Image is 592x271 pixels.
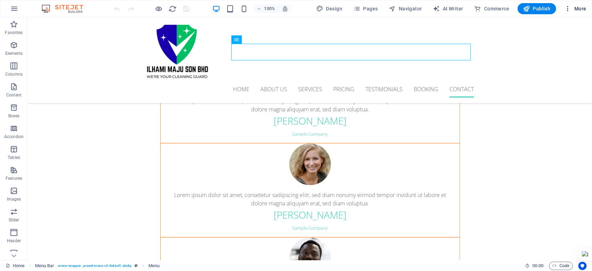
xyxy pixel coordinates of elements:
[8,155,20,160] p: Tables
[9,217,19,223] p: Slider
[5,51,23,56] p: Elements
[537,263,538,268] span: :
[35,262,54,270] span: Click to select. Double-click to edit
[314,3,345,14] div: Design (Ctrl+Alt+Y)
[389,5,422,12] span: Navigator
[549,262,573,270] button: Code
[532,262,543,270] span: 00 00
[168,5,177,13] button: reload
[264,5,275,13] h6: 100%
[6,92,22,98] p: Content
[314,3,345,14] button: Design
[564,5,586,12] span: More
[471,3,512,14] button: Commerce
[7,196,21,202] p: Images
[552,262,569,270] span: Code
[254,5,278,13] button: 100%
[386,3,424,14] button: Navigator
[4,134,24,139] p: Accordion
[5,30,23,35] p: Favorites
[353,5,378,12] span: Pages
[474,5,509,12] span: Commerce
[35,262,160,270] nav: breadcrumb
[517,3,556,14] button: Publish
[561,3,589,14] button: More
[430,3,466,14] button: AI Writer
[135,264,138,268] i: This element is a customizable preset
[57,262,131,270] span: . menu-wrapper .preset-menu-v2-default .sticky
[154,5,163,13] button: Click here to leave preview mode and continue editing
[523,5,550,12] span: Publish
[6,262,25,270] a: Click to cancel selection. Double-click to open Pages
[7,238,21,244] p: Header
[578,262,586,270] button: Usercentrics
[169,5,177,13] i: Reload page
[433,5,463,12] span: AI Writer
[525,262,543,270] h6: Session time
[351,3,380,14] button: Pages
[148,262,160,270] span: Click to select. Double-click to edit
[5,71,23,77] p: Columns
[40,5,92,13] img: Editor Logo
[6,176,22,181] p: Features
[8,113,20,119] p: Boxes
[316,5,342,12] span: Design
